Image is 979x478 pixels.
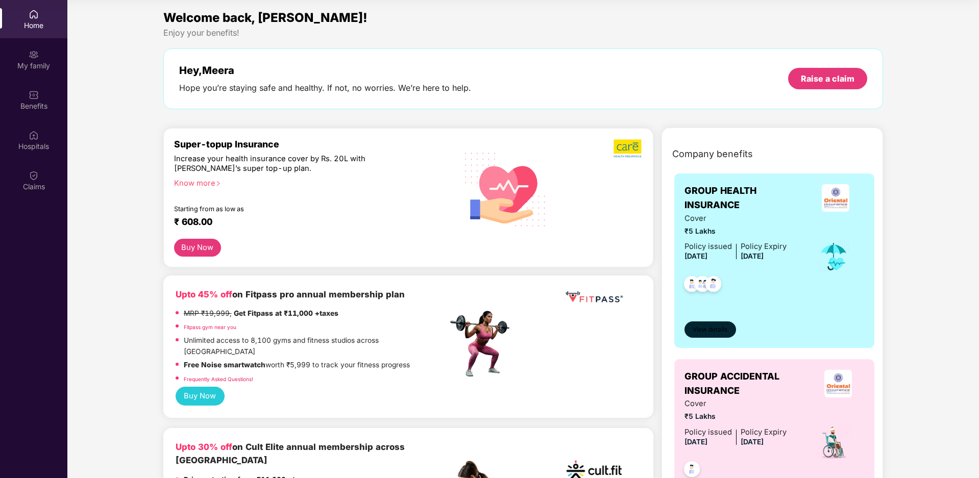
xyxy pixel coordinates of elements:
div: Know more [174,179,442,186]
span: right [215,181,221,186]
div: Enjoy your benefits! [163,28,884,38]
img: fpp.png [447,308,519,380]
b: Upto 30% off [176,442,232,452]
div: Starting from as low as [174,205,404,212]
div: Super-topup Insurance [174,139,448,149]
span: GROUP ACCIDENTAL INSURANCE [684,369,812,398]
a: Fitpass gym near you [184,324,236,330]
b: Upto 45% off [176,289,232,299]
span: Welcome back, [PERSON_NAME]! [163,10,368,25]
span: Company benefits [672,147,753,161]
button: View details [684,321,736,338]
div: Raise a claim [801,73,854,84]
div: Policy issued [684,426,732,438]
div: Policy Expiry [741,241,787,253]
b: on Fitpass pro annual membership plan [176,289,405,299]
img: svg+xml;base64,PHN2ZyBpZD0iSG9zcGl0YWxzIiB4bWxucz0iaHR0cDovL3d3dy53My5vcmcvMjAwMC9zdmciIHdpZHRoPS... [29,130,39,140]
img: insurerLogo [822,184,849,212]
img: svg+xml;base64,PHN2ZyB4bWxucz0iaHR0cDovL3d3dy53My5vcmcvMjAwMC9zdmciIHhtbG5zOnhsaW5rPSJodHRwOi8vd3... [457,139,554,238]
span: [DATE] [684,438,707,446]
strong: Free Noise smartwatch [184,361,265,369]
img: icon [817,240,850,273]
b: on Cult Elite annual membership across [GEOGRAPHIC_DATA] [176,442,405,465]
img: insurerLogo [824,370,852,397]
div: Policy Expiry [741,426,787,438]
img: svg+xml;base64,PHN2ZyB3aWR0aD0iMjAiIGhlaWdodD0iMjAiIHZpZXdCb3g9IjAgMCAyMCAyMCIgZmlsbD0ibm9uZSIgeG... [29,49,39,60]
img: b5dec4f62d2307b9de63beb79f102df3.png [614,139,643,158]
span: [DATE] [684,252,707,260]
img: svg+xml;base64,PHN2ZyBpZD0iSG9tZSIgeG1sbnM9Imh0dHA6Ly93d3cudzMub3JnLzIwMDAvc3ZnIiB3aWR0aD0iMjAiIG... [29,9,39,19]
span: GROUP HEALTH INSURANCE [684,184,806,213]
button: Buy Now [176,387,225,406]
span: View details [693,325,727,335]
img: svg+xml;base64,PHN2ZyB4bWxucz0iaHR0cDovL3d3dy53My5vcmcvMjAwMC9zdmciIHdpZHRoPSI0OC45NDMiIGhlaWdodD... [701,273,726,298]
div: ₹ 608.00 [174,216,437,229]
span: Cover [684,213,787,224]
p: worth ₹5,999 to track your fitness progress [184,360,410,371]
img: svg+xml;base64,PHN2ZyBpZD0iQ2xhaW0iIHhtbG5zPSJodHRwOi8vd3d3LnczLm9yZy8yMDAwL3N2ZyIgd2lkdGg9IjIwIi... [29,170,39,181]
span: [DATE] [741,252,764,260]
img: svg+xml;base64,PHN2ZyBpZD0iQmVuZWZpdHMiIHhtbG5zPSJodHRwOi8vd3d3LnczLm9yZy8yMDAwL3N2ZyIgd2lkdGg9Ij... [29,90,39,100]
p: Unlimited access to 8,100 gyms and fitness studios across [GEOGRAPHIC_DATA] [184,335,447,357]
div: Hey, Meera [179,64,471,77]
del: MRP ₹19,999, [184,309,232,317]
img: svg+xml;base64,PHN2ZyB4bWxucz0iaHR0cDovL3d3dy53My5vcmcvMjAwMC9zdmciIHdpZHRoPSI0OC45MTUiIGhlaWdodD... [690,273,715,298]
img: fppp.png [564,288,625,307]
a: Frequently Asked Questions! [184,376,253,382]
img: icon [816,424,851,460]
img: svg+xml;base64,PHN2ZyB4bWxucz0iaHR0cDovL3d3dy53My5vcmcvMjAwMC9zdmciIHdpZHRoPSI0OC45NDMiIGhlaWdodD... [679,273,704,298]
span: Cover [684,398,787,410]
span: ₹5 Lakhs [684,226,787,237]
div: Increase your health insurance cover by Rs. 20L with [PERSON_NAME]’s super top-up plan. [174,154,403,174]
strong: Get Fitpass at ₹11,000 +taxes [234,309,338,317]
div: Hope you’re staying safe and healthy. If not, no worries. We’re here to help. [179,83,471,93]
button: Buy Now [174,239,221,257]
span: [DATE] [741,438,764,446]
div: Policy issued [684,241,732,253]
span: ₹5 Lakhs [684,411,787,422]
